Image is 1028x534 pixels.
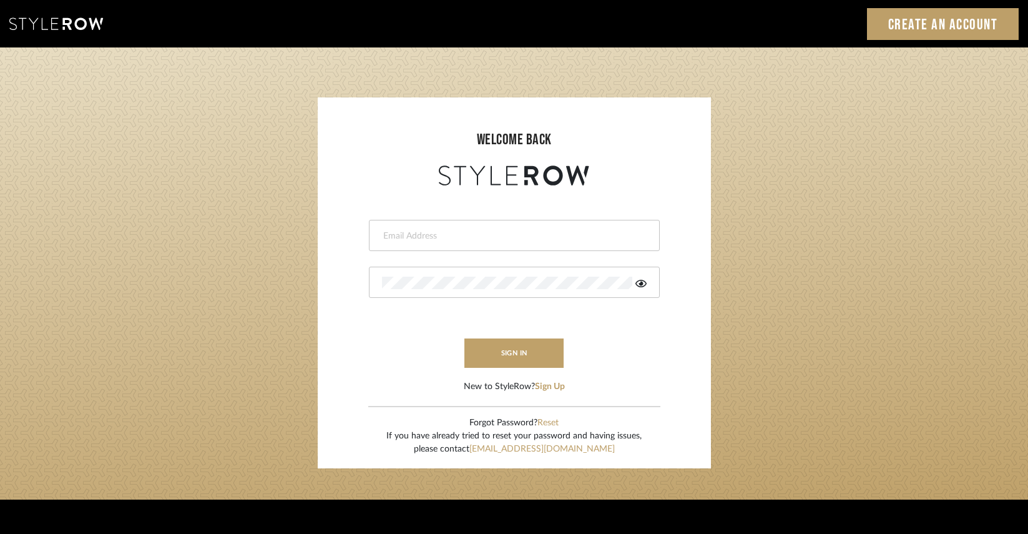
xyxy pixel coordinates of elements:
button: Sign Up [535,380,565,393]
button: sign in [464,339,564,368]
div: welcome back [330,129,698,151]
div: If you have already tried to reset your password and having issues, please contact [386,430,642,456]
div: Forgot Password? [386,417,642,430]
a: [EMAIL_ADDRESS][DOMAIN_NAME] [469,445,615,453]
button: Reset [537,417,559,430]
input: Email Address [382,230,644,242]
div: New to StyleRow? [464,380,565,393]
a: Create an Account [867,8,1019,40]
